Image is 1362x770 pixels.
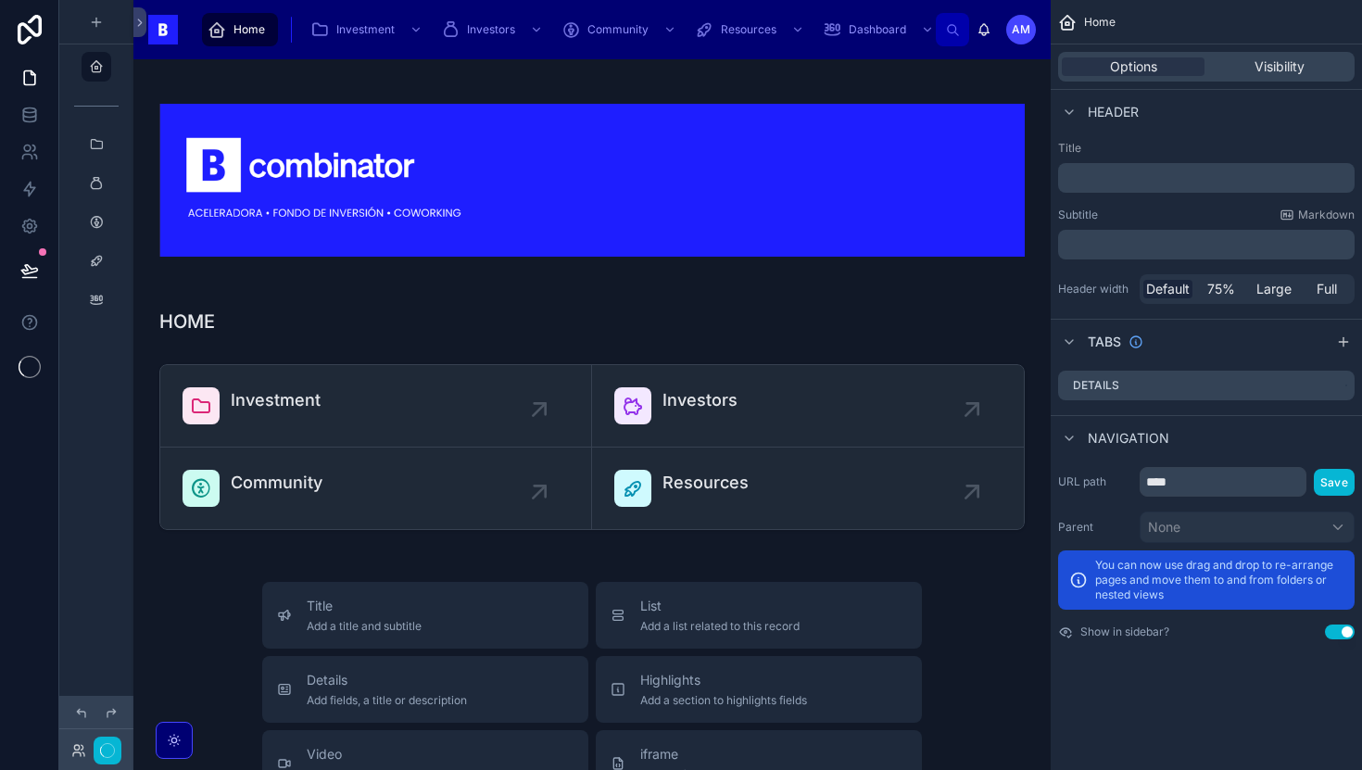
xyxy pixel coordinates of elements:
div: scrollable content [1058,163,1355,193]
span: Dashboard [849,22,906,37]
span: Options [1110,57,1157,76]
span: Default [1146,280,1190,298]
a: Resources [689,13,813,46]
span: List [640,597,800,615]
span: Video [307,745,413,764]
span: Title [307,597,422,615]
label: Show in sidebar? [1080,625,1169,639]
span: Community [587,22,649,37]
button: TitleAdd a title and subtitle [262,582,588,649]
span: Resources [721,22,776,37]
span: Home [1084,15,1116,30]
span: Tabs [1088,333,1121,351]
button: ListAdd a list related to this record [596,582,922,649]
button: Save [1314,469,1355,496]
label: Subtitle [1058,208,1098,222]
span: Investment [336,22,395,37]
label: Parent [1058,520,1132,535]
label: Title [1058,141,1355,156]
span: 75% [1207,280,1235,298]
a: Community [556,13,686,46]
span: Navigation [1088,429,1169,448]
span: AM [1012,22,1030,37]
a: Investment [305,13,432,46]
span: Highlights [640,671,807,689]
span: Visibility [1255,57,1305,76]
div: scrollable content [1058,230,1355,259]
img: App logo [148,15,178,44]
label: Header width [1058,282,1132,297]
span: iframe [640,745,752,764]
button: None [1140,511,1355,543]
a: Markdown [1280,208,1355,222]
span: Markdown [1298,208,1355,222]
span: Details [307,671,467,689]
label: URL path [1058,474,1132,489]
button: HighlightsAdd a section to highlights fields [596,656,922,723]
span: Home [233,22,265,37]
span: Add a section to highlights fields [640,693,807,708]
span: None [1148,518,1180,536]
span: Header [1088,103,1139,121]
span: Add fields, a title or description [307,693,467,708]
p: You can now use drag and drop to re-arrange pages and move them to and from folders or nested views [1095,558,1343,602]
label: Details [1073,378,1119,393]
a: Dashboard [817,13,943,46]
span: Full [1317,280,1337,298]
div: scrollable content [193,9,936,50]
span: Add a title and subtitle [307,619,422,634]
a: Home [202,13,278,46]
span: Large [1256,280,1292,298]
button: DetailsAdd fields, a title or description [262,656,588,723]
span: Investors [467,22,515,37]
a: Investors [435,13,552,46]
span: Add a list related to this record [640,619,800,634]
